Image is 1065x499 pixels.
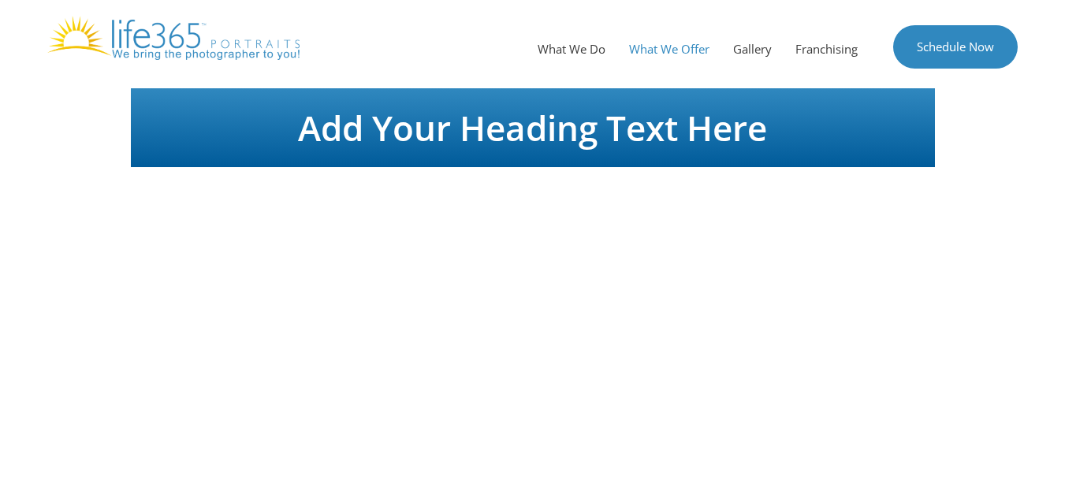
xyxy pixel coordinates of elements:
a: What We Do [526,25,617,73]
a: Franchising [784,25,870,73]
img: Life365 [47,16,300,60]
a: What We Offer [617,25,721,73]
a: Gallery [721,25,784,73]
a: Schedule Now [893,25,1018,69]
iframe: Browser not compatible. [139,175,927,411]
h1: Add Your Heading Text Here [139,110,927,145]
